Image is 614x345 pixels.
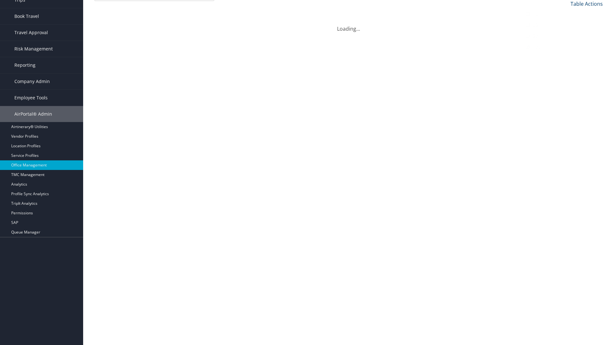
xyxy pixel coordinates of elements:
[14,106,52,122] span: AirPortal® Admin
[14,90,48,106] span: Employee Tools
[14,57,35,73] span: Reporting
[523,20,607,31] a: 25
[14,73,50,89] span: Company Admin
[523,42,607,52] a: 100
[523,31,607,42] a: 50
[14,8,39,24] span: Book Travel
[523,9,607,20] a: 10
[14,25,48,41] span: Travel Approval
[14,41,53,57] span: Risk Management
